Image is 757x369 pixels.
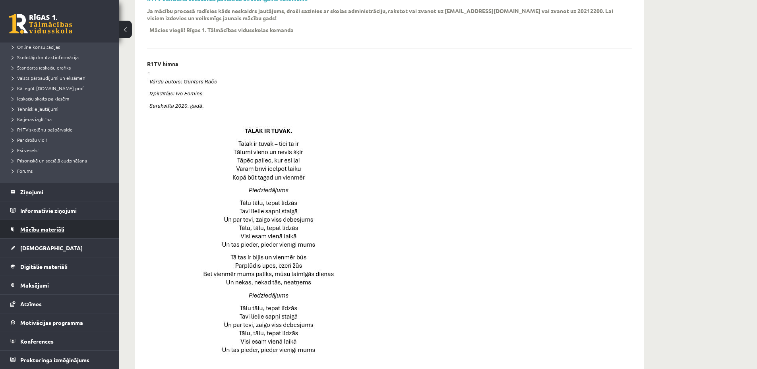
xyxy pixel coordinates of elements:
[9,14,72,34] a: Rīgas 1. Tālmācības vidusskola
[20,300,42,307] span: Atzīmes
[12,157,111,164] a: Pilsoniskā un sociālā audzināšana
[186,26,294,33] p: Rīgas 1. Tālmācības vidusskolas komanda
[20,319,83,326] span: Motivācijas programma
[10,295,109,313] a: Atzīmes
[12,75,87,81] span: Valsts pārbaudījumi un eksāmeni
[12,85,111,92] a: Kā iegūt [DOMAIN_NAME] prof
[10,220,109,238] a: Mācību materiāli
[12,106,58,112] span: Tehniskie jautājumi
[12,126,111,133] a: R1TV skolēnu pašpārvalde
[10,276,109,294] a: Maksājumi
[12,126,73,133] span: R1TV skolēnu pašpārvalde
[20,263,68,270] span: Digitālie materiāli
[20,226,64,233] span: Mācību materiāli
[12,147,111,154] a: Esi vesels!
[149,26,185,33] p: Mācies viegli!
[20,201,109,220] legend: Informatīvie ziņojumi
[20,183,109,201] legend: Ziņojumi
[10,313,109,332] a: Motivācijas programma
[12,116,52,122] span: Karjeras izglītība
[12,95,69,102] span: Ieskaišu skaits pa klasēm
[12,64,71,71] span: Standarta ieskaišu grafiks
[12,147,39,153] span: Esi vesels!
[20,244,83,251] span: [DEMOGRAPHIC_DATA]
[12,85,84,91] span: Kā iegūt [DOMAIN_NAME] prof
[12,64,111,71] a: Standarta ieskaišu grafiks
[147,60,178,67] p: R1TV himna
[10,239,109,257] a: [DEMOGRAPHIC_DATA]
[12,105,111,112] a: Tehniskie jautājumi
[12,136,111,143] a: Par drošu vidi!
[12,137,47,143] span: Par drošu vidi!
[10,201,109,220] a: Informatīvie ziņojumi
[12,43,111,50] a: Online konsultācijas
[12,167,111,174] a: Forums
[12,74,111,81] a: Valsts pārbaudījumi un eksāmeni
[12,116,111,123] a: Karjeras izglītība
[12,44,60,50] span: Online konsultācijas
[12,168,33,174] span: Forums
[12,157,87,164] span: Pilsoniskā un sociālā audzināšana
[147,7,620,21] p: Ja mācību procesā radīsies kāds neskaidrs jautājums, droši sazinies ar skolas administrāciju, rak...
[12,54,79,60] span: Skolotāju kontaktinformācija
[10,183,109,201] a: Ziņojumi
[12,54,111,61] a: Skolotāju kontaktinformācija
[10,332,109,350] a: Konferences
[10,257,109,276] a: Digitālie materiāli
[10,351,109,369] a: Proktoringa izmēģinājums
[20,276,109,294] legend: Maksājumi
[20,338,54,345] span: Konferences
[12,95,111,102] a: Ieskaišu skaits pa klasēm
[20,356,89,363] span: Proktoringa izmēģinājums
